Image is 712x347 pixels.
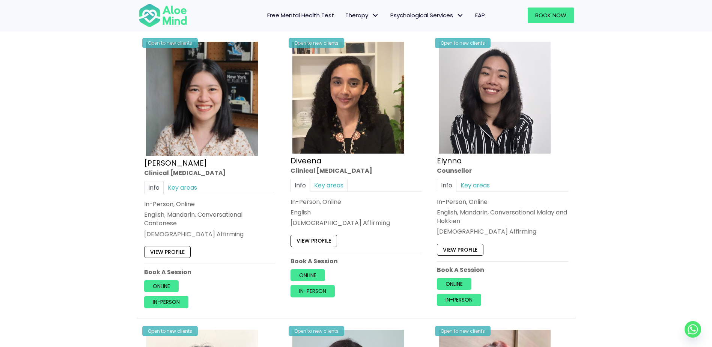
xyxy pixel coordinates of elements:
a: View profile [144,246,191,258]
a: Key areas [310,179,348,192]
a: In-person [437,294,481,306]
div: Open to new clients [435,38,491,48]
p: Book A Session [291,257,422,266]
a: Free Mental Health Test [262,8,340,23]
div: Open to new clients [142,38,198,48]
span: Psychological Services: submenu [455,10,466,21]
a: View profile [437,243,483,255]
img: Aloe mind Logo [138,3,187,28]
img: IMG_1660 – Diveena Nair [292,42,404,154]
div: [DEMOGRAPHIC_DATA] Affirming [144,229,275,238]
div: In-Person, Online [291,198,422,206]
a: Info [144,181,164,194]
a: Info [437,179,456,192]
a: Online [437,278,471,290]
a: Diveena [291,155,322,166]
span: Free Mental Health Test [267,11,334,19]
a: TherapyTherapy: submenu [340,8,385,23]
nav: Menu [197,8,491,23]
div: In-Person, Online [144,200,275,208]
p: Book A Session [437,266,568,274]
a: In-person [291,285,335,297]
span: EAP [475,11,485,19]
div: Open to new clients [142,326,198,336]
div: Open to new clients [289,326,344,336]
div: [DEMOGRAPHIC_DATA] Affirming [437,227,568,236]
p: English [291,208,422,217]
a: Online [291,269,325,281]
p: Book A Session [144,268,275,276]
a: Info [291,179,310,192]
p: English, Mandarin, Conversational Malay and Hokkien [437,208,568,225]
a: Key areas [456,179,494,192]
a: In-person [144,296,188,308]
a: Key areas [164,181,201,194]
span: Psychological Services [390,11,464,19]
div: Clinical [MEDICAL_DATA] [144,168,275,177]
img: Elynna Counsellor [439,42,551,154]
div: In-Person, Online [437,198,568,206]
a: Whatsapp [685,321,701,338]
div: [DEMOGRAPHIC_DATA] Affirming [291,219,422,227]
a: Elynna [437,155,462,166]
a: Book Now [528,8,574,23]
a: EAP [470,8,491,23]
div: Counsellor [437,166,568,175]
div: Clinical [MEDICAL_DATA] [291,166,422,175]
a: [PERSON_NAME] [144,157,207,168]
a: View profile [291,235,337,247]
img: Chen-Wen-profile-photo [146,42,258,156]
a: Online [144,280,179,292]
span: Therapy: submenu [370,10,381,21]
p: English, Mandarin, Conversational Cantonese [144,210,275,228]
a: Psychological ServicesPsychological Services: submenu [385,8,470,23]
span: Book Now [535,11,566,19]
div: Open to new clients [435,326,491,336]
span: Therapy [345,11,379,19]
div: Open to new clients [289,38,344,48]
